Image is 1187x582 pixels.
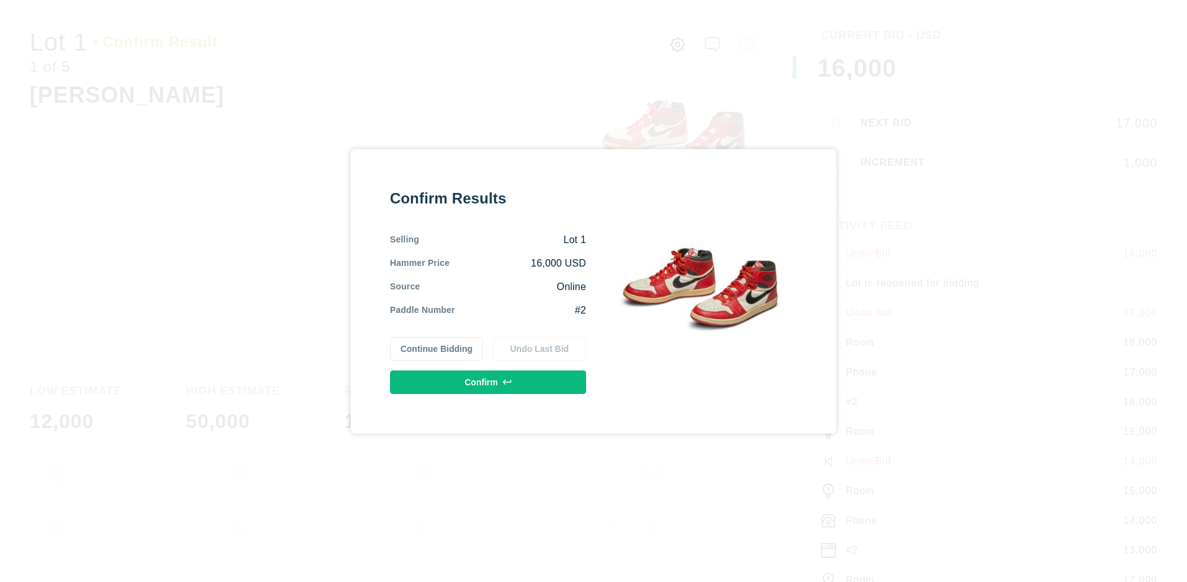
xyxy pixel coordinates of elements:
button: Confirm [390,370,586,394]
div: Confirm Results [390,189,586,208]
div: Hammer Price [390,257,450,270]
div: Selling [390,233,419,247]
div: 16,000 USD [449,257,586,270]
div: Paddle Number [390,304,455,317]
button: Undo Last Bid [493,337,586,361]
div: Lot 1 [419,233,586,247]
div: Online [420,280,586,294]
button: Continue Bidding [390,337,483,361]
div: #2 [455,304,586,317]
div: Source [390,280,420,294]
